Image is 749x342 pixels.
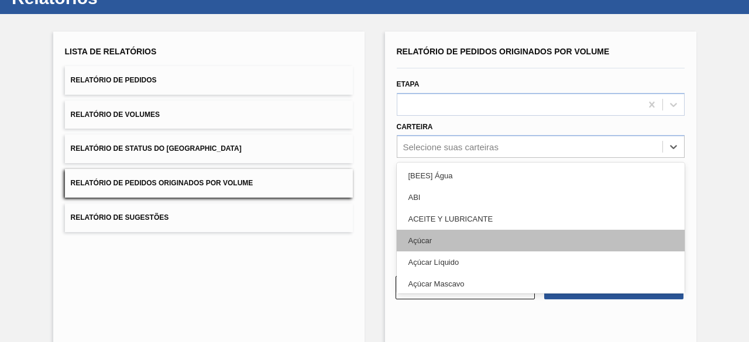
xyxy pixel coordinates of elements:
[71,76,157,84] span: Relatório de Pedidos
[397,80,420,88] label: Etapa
[397,251,685,273] div: Açúcar Líquido
[65,169,353,198] button: Relatório de Pedidos Originados por Volume
[71,213,169,222] span: Relatório de Sugestões
[65,47,157,56] span: Lista de Relatórios
[397,208,685,230] div: ACEITE Y LUBRICANTE
[65,101,353,129] button: Relatório de Volumes
[397,47,610,56] span: Relatório de Pedidos Originados por Volume
[65,203,353,232] button: Relatório de Sugestões
[397,165,685,186] div: [BEES] Água
[65,66,353,95] button: Relatório de Pedidos
[397,273,685,295] div: Açúcar Mascavo
[65,134,353,163] button: Relatório de Status do [GEOGRAPHIC_DATA]
[71,144,242,153] span: Relatório de Status do [GEOGRAPHIC_DATA]
[397,123,433,131] label: Carteira
[397,230,685,251] div: Açúcar
[396,276,535,299] button: Limpar
[403,142,499,152] div: Selecione suas carteiras
[71,179,253,187] span: Relatório de Pedidos Originados por Volume
[397,186,685,208] div: ABI
[71,110,160,119] span: Relatório de Volumes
